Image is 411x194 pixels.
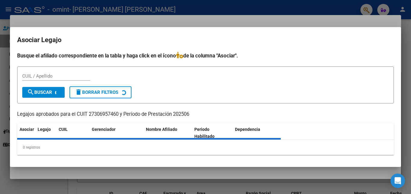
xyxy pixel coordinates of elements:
[59,127,68,132] span: CUIL
[35,123,56,143] datatable-header-cell: Legajo
[391,174,405,188] div: Open Intercom Messenger
[233,123,281,143] datatable-header-cell: Dependencia
[75,90,118,95] span: Borrar Filtros
[27,90,52,95] span: Buscar
[146,127,177,132] span: Nombre Afiliado
[75,88,82,96] mat-icon: delete
[194,127,215,139] span: Periodo Habilitado
[22,87,65,98] button: Buscar
[17,52,394,60] h4: Busque el afiliado correspondiente en la tabla y haga click en el ícono de la columna "Asociar".
[17,111,394,118] p: Legajos aprobados para el CUIT 27306957460 y Período de Prestación 202506
[38,127,51,132] span: Legajo
[20,127,34,132] span: Asociar
[92,127,116,132] span: Gerenciador
[70,86,131,98] button: Borrar Filtros
[89,123,144,143] datatable-header-cell: Gerenciador
[27,88,34,96] mat-icon: search
[56,123,89,143] datatable-header-cell: CUIL
[235,127,260,132] span: Dependencia
[17,123,35,143] datatable-header-cell: Asociar
[144,123,192,143] datatable-header-cell: Nombre Afiliado
[192,123,233,143] datatable-header-cell: Periodo Habilitado
[17,34,394,46] h2: Asociar Legajo
[17,140,394,155] div: 0 registros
